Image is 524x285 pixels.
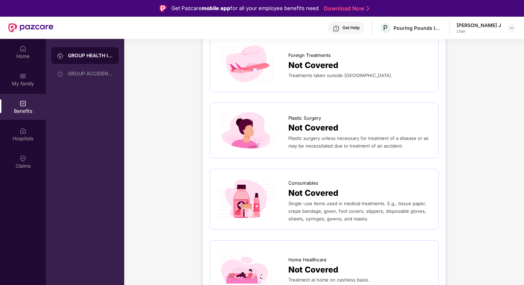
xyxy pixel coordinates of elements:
div: [PERSON_NAME] J [457,22,501,28]
div: Get Help [343,25,360,31]
span: Not Covered [288,263,338,276]
span: Plastic Surgery [288,115,321,122]
img: svg+xml;base64,PHN2ZyBpZD0iRHJvcGRvd24tMzJ4MzIiIHhtbG5zPSJodHRwOi8vd3d3LnczLm9yZy8yMDAwL3N2ZyIgd2... [509,25,514,31]
img: Logo [160,5,167,12]
strong: mobile app [202,5,230,11]
span: Home Healthcare [288,256,327,263]
div: Get Pazcare for all your employee benefits need [171,4,319,12]
span: Not Covered [288,121,338,134]
img: svg+xml;base64,PHN2ZyBpZD0iSG9zcGl0YWxzIiB4bWxucz0iaHR0cDovL3d3dy53My5vcmcvMjAwMC9zdmciIHdpZHRoPS... [19,127,26,134]
div: Pouring Pounds India Pvt Ltd (CashKaro and EarnKaro) [394,25,442,31]
img: svg+xml;base64,PHN2ZyBpZD0iSG9tZSIgeG1sbnM9Imh0dHA6Ly93d3cudzMub3JnLzIwMDAvc3ZnIiB3aWR0aD0iMjAiIG... [19,45,26,52]
img: svg+xml;base64,PHN2ZyBpZD0iQmVuZWZpdHMiIHhtbG5zPSJodHRwOi8vd3d3LnczLm9yZy8yMDAwL3N2ZyIgd2lkdGg9Ij... [19,100,26,107]
img: svg+xml;base64,PHN2ZyB3aWR0aD0iMjAiIGhlaWdodD0iMjAiIHZpZXdCb3g9IjAgMCAyMCAyMCIgZmlsbD0ibm9uZSIgeG... [57,70,64,77]
div: GROUP ACCIDENTAL INSURANCE [68,71,113,76]
span: Plastic surgery unless necessary for treatment of a disease or as may be necessitated due to trea... [288,135,429,149]
img: svg+xml;base64,PHN2ZyBpZD0iQ2xhaW0iIHhtbG5zPSJodHRwOi8vd3d3LnczLm9yZy8yMDAwL3N2ZyIgd2lkdGg9IjIwIi... [19,155,26,162]
span: Not Covered [288,187,338,200]
span: Foreign Treatments [288,52,331,59]
span: Not Covered [288,59,338,72]
div: GROUP HEALTH INSURANCE [68,52,113,59]
span: P [383,24,388,32]
img: New Pazcare Logo [8,23,53,32]
img: svg+xml;base64,PHN2ZyB3aWR0aD0iMjAiIGhlaWdodD0iMjAiIHZpZXdCb3g9IjAgMCAyMCAyMCIgZmlsbD0ibm9uZSIgeG... [19,73,26,79]
span: Treatment at home on cashless basis. [288,277,370,283]
img: icon [217,110,277,151]
span: Treatments taken outside [GEOGRAPHIC_DATA]. [288,73,392,78]
img: icon [217,43,277,85]
img: icon [217,178,277,220]
img: Stroke [366,5,369,12]
img: svg+xml;base64,PHN2ZyBpZD0iSGVscC0zMngzMiIgeG1sbnM9Imh0dHA6Ly93d3cudzMub3JnLzIwMDAvc3ZnIiB3aWR0aD... [333,25,340,32]
div: User [457,28,501,34]
span: Single-use items used in medical treatments. E.g., tissue paper, crepe bandage, gown, foot covers... [288,201,426,221]
img: svg+xml;base64,PHN2ZyB3aWR0aD0iMjAiIGhlaWdodD0iMjAiIHZpZXdCb3g9IjAgMCAyMCAyMCIgZmlsbD0ibm9uZSIgeG... [57,52,64,59]
a: Download Now [324,5,367,12]
span: Consumables [288,179,318,187]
